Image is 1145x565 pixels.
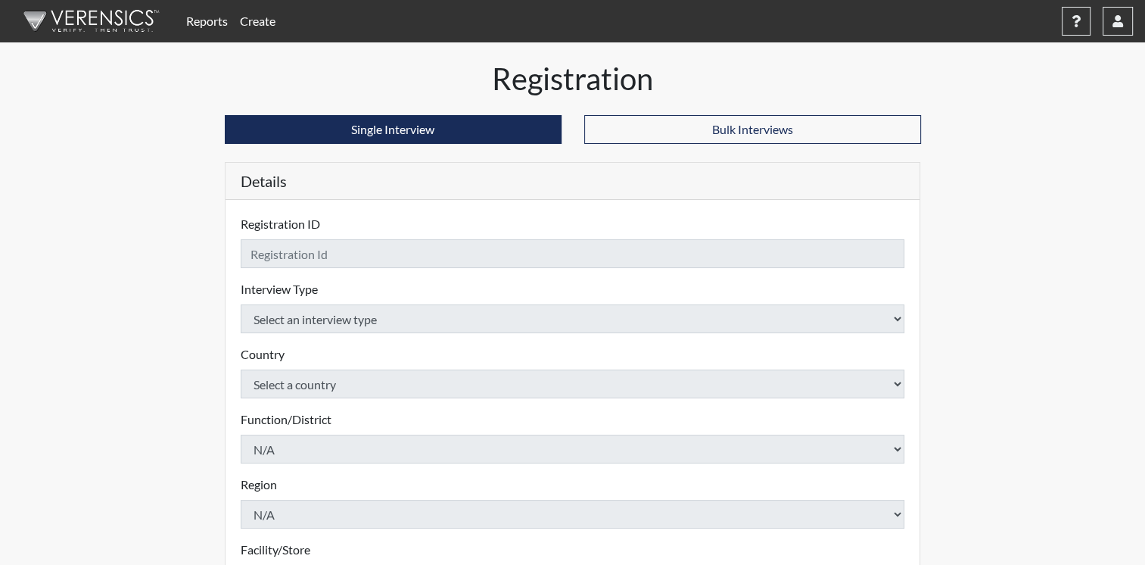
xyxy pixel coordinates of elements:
button: Bulk Interviews [584,115,921,144]
a: Reports [180,6,234,36]
label: Registration ID [241,215,320,233]
h5: Details [226,163,920,200]
h1: Registration [225,61,921,97]
button: Single Interview [225,115,562,144]
input: Insert a Registration ID, which needs to be a unique alphanumeric value for each interviewee [241,239,905,268]
label: Country [241,345,285,364]
a: Create [234,6,282,36]
label: Facility/Store [241,541,310,559]
label: Interview Type [241,280,318,298]
label: Region [241,476,277,494]
label: Function/District [241,410,331,429]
